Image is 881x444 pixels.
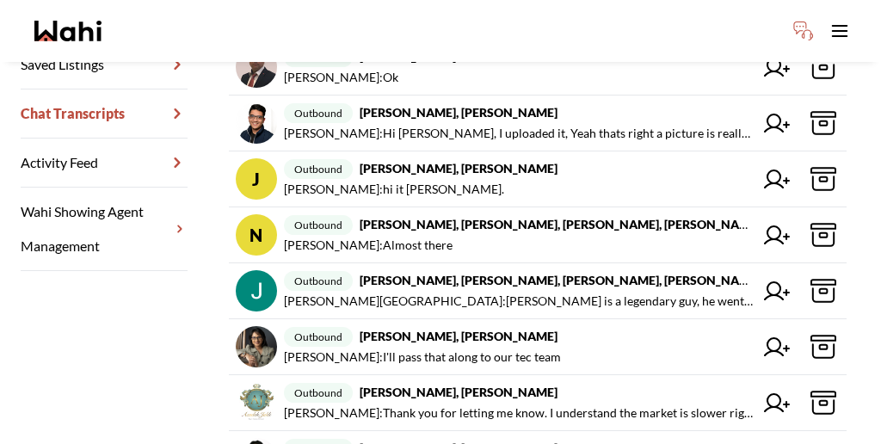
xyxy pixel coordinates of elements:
[360,329,558,343] strong: [PERSON_NAME], [PERSON_NAME]
[284,179,504,200] span: [PERSON_NAME] : hi it [PERSON_NAME].
[229,207,847,263] a: Noutbound[PERSON_NAME], [PERSON_NAME], [PERSON_NAME], [PERSON_NAME][PERSON_NAME]:Almost there
[236,326,277,367] img: chat avatar
[229,151,847,207] a: Joutbound[PERSON_NAME], [PERSON_NAME][PERSON_NAME]:hi it [PERSON_NAME].
[822,14,857,48] button: Toggle open navigation menu
[229,319,847,375] a: outbound[PERSON_NAME], [PERSON_NAME][PERSON_NAME]:I'll pass that along to our tec team
[284,403,754,423] span: [PERSON_NAME] : Thank you for letting me know. I understand the market is slower right now, and I...
[284,123,754,144] span: [PERSON_NAME] : Hi [PERSON_NAME], I uploaded it, Yeah thats right a picture is really beneficial....
[229,263,847,319] a: outbound[PERSON_NAME], [PERSON_NAME], [PERSON_NAME], [PERSON_NAME], [PERSON_NAME][PERSON_NAME][GE...
[284,383,353,403] span: outbound
[236,46,277,88] img: chat avatar
[360,105,558,120] strong: [PERSON_NAME], [PERSON_NAME]
[284,327,353,347] span: outbound
[360,217,761,231] strong: [PERSON_NAME], [PERSON_NAME], [PERSON_NAME], [PERSON_NAME]
[360,273,862,287] strong: [PERSON_NAME], [PERSON_NAME], [PERSON_NAME], [PERSON_NAME], [PERSON_NAME]
[21,139,188,188] a: Activity Feed
[229,375,847,431] a: outbound[PERSON_NAME], [PERSON_NAME][PERSON_NAME]:Thank you for letting me know. I understand the...
[284,235,453,256] span: [PERSON_NAME] : Almost there
[284,291,754,311] span: [PERSON_NAME][GEOGRAPHIC_DATA] : [PERSON_NAME] is a legendary guy, he went way above and beyond d...
[284,103,353,123] span: outbound
[21,40,188,89] a: Saved Listings
[360,385,558,399] strong: [PERSON_NAME], [PERSON_NAME]
[34,21,102,41] a: Wahi homepage
[21,188,188,271] a: Wahi Showing Agent Management
[284,271,353,291] span: outbound
[236,102,277,144] img: chat avatar
[229,96,847,151] a: outbound[PERSON_NAME], [PERSON_NAME][PERSON_NAME]:Hi [PERSON_NAME], I uploaded it, Yeah thats rig...
[236,158,277,200] div: J
[284,347,561,367] span: [PERSON_NAME] : I'll pass that along to our tec team
[284,159,353,179] span: outbound
[360,161,558,176] strong: [PERSON_NAME], [PERSON_NAME]
[284,215,353,235] span: outbound
[284,67,398,88] span: [PERSON_NAME] : Ok
[236,270,277,311] img: chat avatar
[229,40,847,96] a: outbound[PERSON_NAME][PERSON_NAME]:Ok
[236,382,277,423] img: chat avatar
[21,89,188,139] a: Chat Transcripts
[236,214,277,256] div: N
